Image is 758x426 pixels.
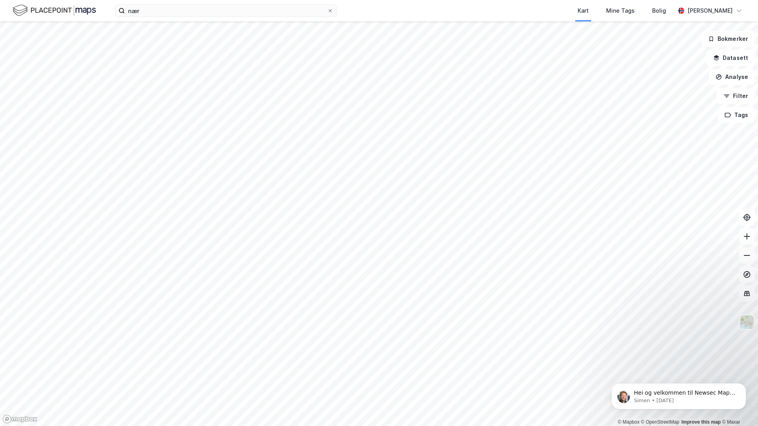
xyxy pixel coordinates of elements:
img: Z [739,315,754,330]
a: Mapbox [618,419,639,425]
div: Mine Tags [606,6,635,15]
a: Mapbox homepage [2,414,37,424]
img: logo.f888ab2527a4732fd821a326f86c7f29.svg [13,4,96,17]
div: Bolig [652,6,666,15]
button: Analyse [709,69,755,85]
div: [PERSON_NAME] [687,6,733,15]
button: Datasett [706,50,755,66]
a: Improve this map [681,419,721,425]
iframe: Intercom notifications message [599,367,758,422]
button: Filter [717,88,755,104]
input: Søk på adresse, matrikkel, gårdeiere, leietakere eller personer [125,5,327,17]
a: OpenStreetMap [641,419,680,425]
div: Kart [578,6,589,15]
button: Tags [718,107,755,123]
button: Bokmerker [701,31,755,47]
